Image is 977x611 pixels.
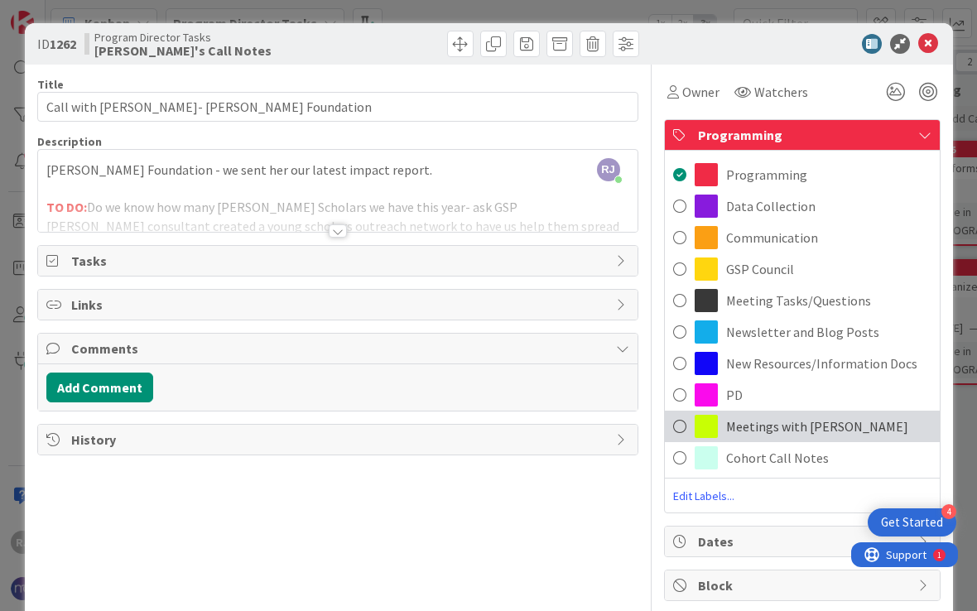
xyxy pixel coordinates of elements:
span: Links [71,295,608,315]
button: Add Comment [46,373,153,402]
span: Dates [698,532,910,551]
span: Comments [71,339,608,358]
span: ID [37,34,76,54]
div: Open Get Started checklist, remaining modules: 4 [868,508,956,536]
div: 1 [86,7,90,20]
span: Block [698,575,910,595]
span: Communication [726,228,818,248]
span: Data Collection [726,196,816,216]
span: Watchers [754,82,808,102]
span: GSP Council [726,259,794,279]
span: RJ [597,158,620,181]
span: Meetings with [PERSON_NAME] [726,416,908,436]
span: Program Director Tasks [94,31,272,44]
span: New Resources/Information Docs [726,354,917,373]
span: Description [37,134,102,149]
span: Meeting Tasks/Questions [726,291,871,310]
span: Newsletter and Blog Posts [726,322,879,342]
span: PD [726,385,743,405]
div: 4 [941,504,956,519]
input: type card name here... [37,92,638,122]
span: Support [35,2,75,22]
div: Get Started [881,514,943,531]
span: Programming [698,125,910,145]
span: Edit Labels... [665,488,940,504]
b: 1262 [50,36,76,52]
span: History [71,430,608,450]
span: Owner [682,82,720,102]
p: [PERSON_NAME] Foundation - we sent her our latest impact report. [46,161,629,180]
span: Tasks [71,251,608,271]
label: Title [37,77,64,92]
b: [PERSON_NAME]'s Call Notes [94,44,272,57]
span: Cohort Call Notes [726,448,829,468]
span: Programming [726,165,807,185]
